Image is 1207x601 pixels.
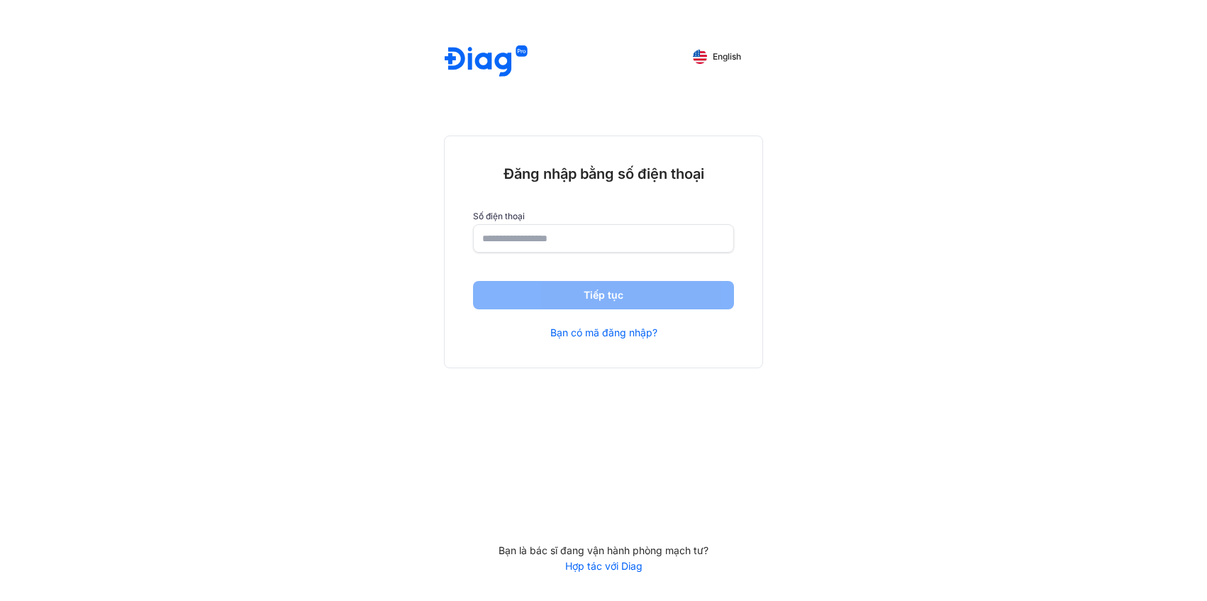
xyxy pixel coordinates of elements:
[473,281,734,309] button: Tiếp tục
[444,544,763,557] div: Bạn là bác sĩ đang vận hành phòng mạch tư?
[683,45,751,68] button: English
[713,52,741,62] span: English
[693,50,707,64] img: English
[550,326,657,339] a: Bạn có mã đăng nhập?
[445,45,528,79] img: logo
[473,165,734,183] div: Đăng nhập bằng số điện thoại
[473,211,734,221] label: Số điện thoại
[444,560,763,573] a: Hợp tác với Diag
